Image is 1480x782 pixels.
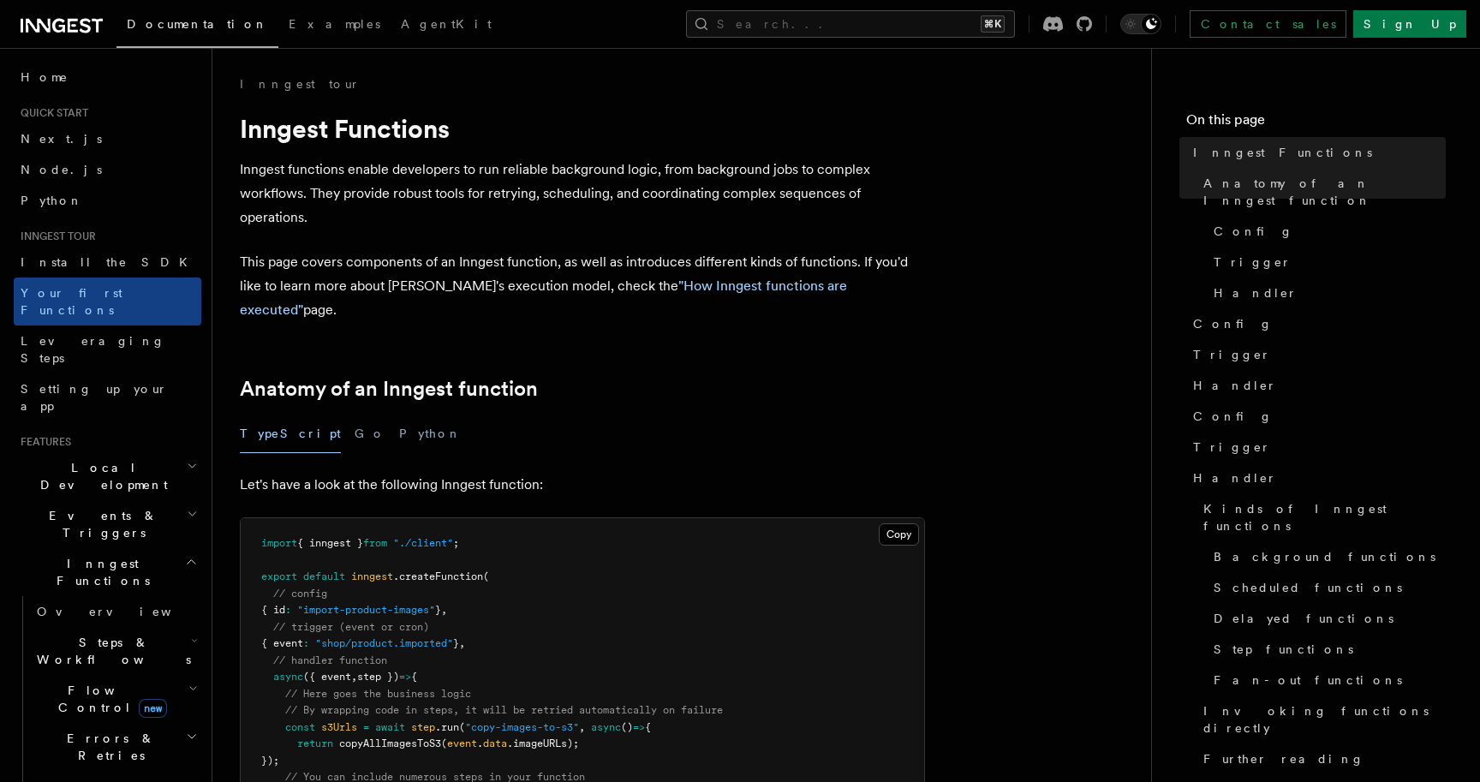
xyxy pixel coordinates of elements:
span: Trigger [1193,439,1271,456]
span: Steps & Workflows [30,634,191,668]
span: AgentKit [401,17,492,31]
span: return [297,737,333,749]
span: : [303,637,309,649]
a: Documentation [116,5,278,48]
span: import [261,537,297,549]
a: Inngest tour [240,75,360,93]
button: Errors & Retries [30,723,201,771]
span: Home [21,69,69,86]
span: async [273,671,303,683]
span: () [621,721,633,733]
span: Anatomy of an Inngest function [1203,175,1446,209]
button: TypeScript [240,415,341,453]
p: This page covers components of an Inngest function, as well as introduces different kinds of func... [240,250,925,322]
span: Trigger [1214,254,1292,271]
a: Trigger [1186,432,1446,463]
span: async [591,721,621,733]
a: AgentKit [391,5,502,46]
span: . [477,737,483,749]
button: Flow Controlnew [30,675,201,723]
a: Kinds of Inngest functions [1197,493,1446,541]
span: Your first Functions [21,286,122,317]
a: Next.js [14,123,201,154]
button: Copy [879,523,919,546]
span: Kinds of Inngest functions [1203,500,1446,534]
span: Overview [37,605,213,618]
p: Let's have a look at the following Inngest function: [240,473,925,497]
a: Install the SDK [14,247,201,278]
span: "shop/product.imported" [315,637,453,649]
span: "import-product-images" [297,604,435,616]
span: // By wrapping code in steps, it will be retried automatically on failure [285,704,723,716]
span: Python [21,194,83,207]
span: const [285,721,315,733]
span: copyAllImagesToS3 [339,737,441,749]
span: Inngest Functions [14,555,185,589]
span: Local Development [14,459,187,493]
a: Setting up your app [14,373,201,421]
span: s3Urls [321,721,357,733]
a: Handler [1207,278,1446,308]
a: Scheduled functions [1207,572,1446,603]
span: , [459,637,465,649]
h1: Inngest Functions [240,113,925,144]
kbd: ⌘K [981,15,1005,33]
span: = [363,721,369,733]
a: Further reading [1197,743,1446,774]
span: { [645,721,651,733]
span: Handler [1193,377,1277,394]
span: ; [453,537,459,549]
span: await [375,721,405,733]
span: Fan-out functions [1214,672,1402,689]
a: Your first Functions [14,278,201,325]
span: Handler [1193,469,1277,487]
a: Sign Up [1353,10,1466,38]
a: Config [1186,308,1446,339]
span: { id [261,604,285,616]
span: Handler [1214,284,1298,301]
span: Node.js [21,163,102,176]
a: Anatomy of an Inngest function [1197,168,1446,216]
span: ( [441,737,447,749]
span: Errors & Retries [30,730,186,764]
span: from [363,537,387,549]
a: Examples [278,5,391,46]
span: { inngest } [297,537,363,549]
a: Leveraging Steps [14,325,201,373]
p: Inngest functions enable developers to run reliable background logic, from background jobs to com... [240,158,925,230]
span: Leveraging Steps [21,334,165,365]
span: , [351,671,357,683]
a: Contact sales [1190,10,1346,38]
span: Next.js [21,132,102,146]
a: Handler [1186,370,1446,401]
span: , [579,721,585,733]
a: Home [14,62,201,93]
a: Trigger [1207,247,1446,278]
a: Step functions [1207,634,1446,665]
span: Install the SDK [21,255,198,269]
a: Invoking functions directly [1197,695,1446,743]
span: }); [261,755,279,767]
span: : [285,604,291,616]
span: .run [435,721,459,733]
button: Events & Triggers [14,500,201,548]
span: event [447,737,477,749]
span: Config [1193,315,1273,332]
span: Config [1193,408,1273,425]
span: export [261,570,297,582]
span: new [139,699,167,718]
span: default [303,570,345,582]
a: Config [1207,216,1446,247]
span: } [435,604,441,616]
a: Inngest Functions [1186,137,1446,168]
span: .createFunction [393,570,483,582]
span: => [633,721,645,733]
a: Trigger [1186,339,1446,370]
a: Fan-out functions [1207,665,1446,695]
a: Config [1186,401,1446,432]
button: Go [355,415,385,453]
span: Config [1214,223,1293,240]
a: Anatomy of an Inngest function [240,377,538,401]
span: Inngest Functions [1193,144,1372,161]
span: // Here goes the business logic [285,688,471,700]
